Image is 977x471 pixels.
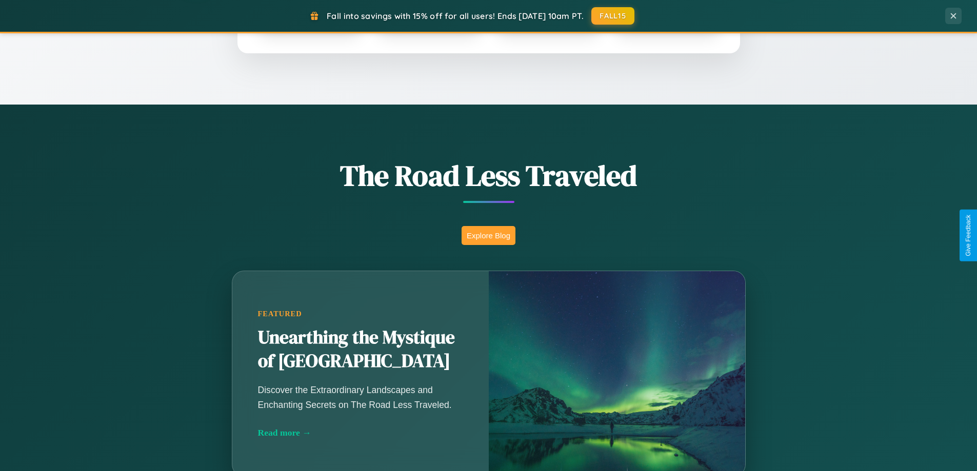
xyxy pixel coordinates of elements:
h1: The Road Less Traveled [181,156,796,195]
button: FALL15 [591,7,634,25]
span: Fall into savings with 15% off for all users! Ends [DATE] 10am PT. [327,11,584,21]
div: Read more → [258,427,463,438]
div: Featured [258,310,463,318]
h2: Unearthing the Mystique of [GEOGRAPHIC_DATA] [258,326,463,373]
p: Discover the Extraordinary Landscapes and Enchanting Secrets on The Road Less Traveled. [258,383,463,412]
button: Explore Blog [462,226,515,245]
div: Give Feedback [965,215,972,256]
